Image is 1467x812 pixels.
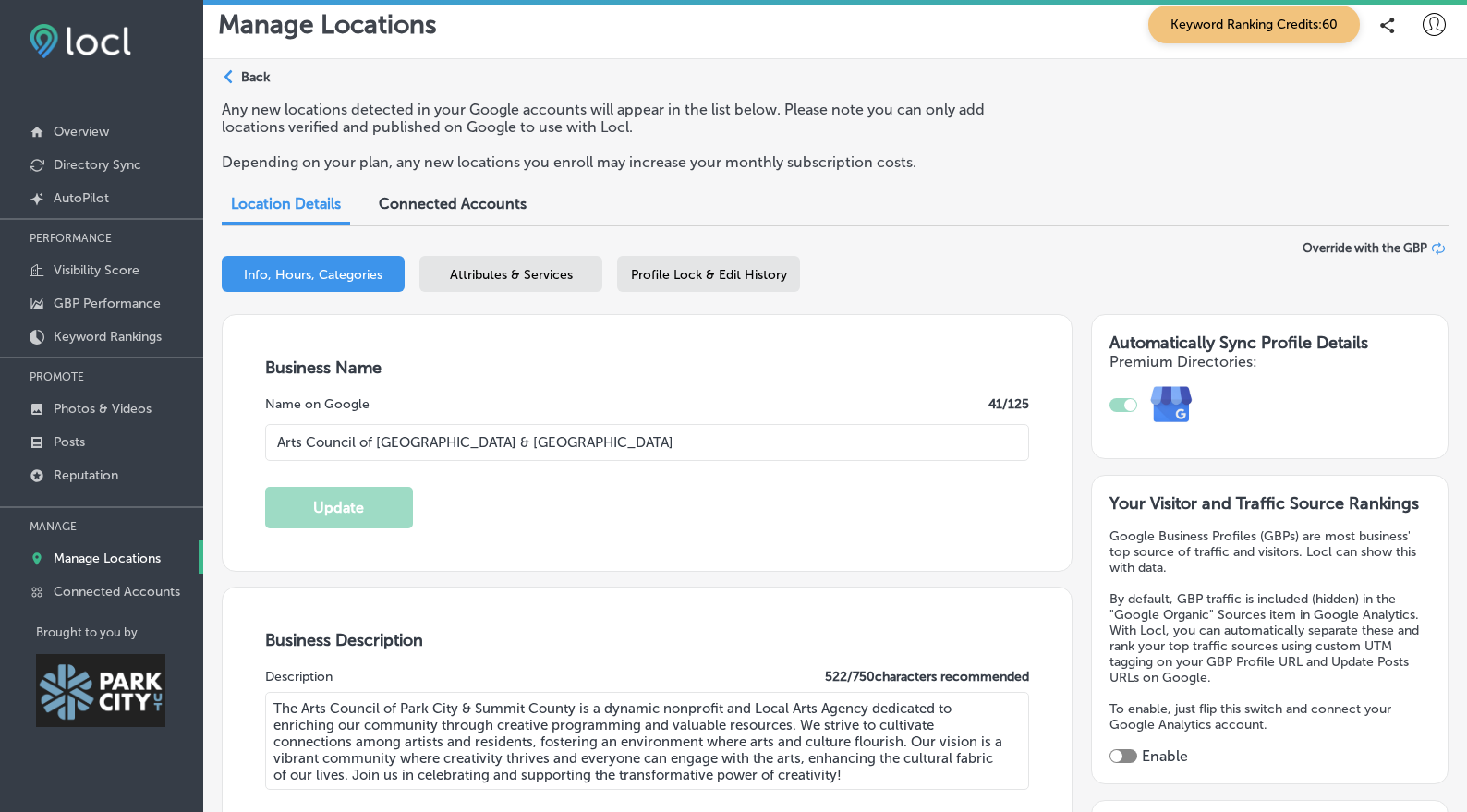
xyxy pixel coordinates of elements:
span: Keyword Ranking Credits: 60 [1148,6,1360,43]
p: By default, GBP traffic is included (hidden) in the "Google Organic" Sources item in Google Analy... [1109,591,1430,685]
p: Manage Locations [218,9,437,40]
p: GBP Performance [54,296,161,311]
p: Back [241,69,270,85]
h4: Premium Directories: [1109,353,1430,370]
p: Depending on your plan, any new locations you enroll may increase your monthly subscription costs. [222,153,1019,171]
label: Name on Google [265,396,370,412]
p: Photos & Videos [54,401,152,417]
img: Park City [36,654,165,727]
p: Overview [54,124,109,139]
span: Connected Accounts [379,195,527,212]
h3: Automatically Sync Profile Details [1109,333,1430,353]
button: Update [265,487,413,528]
p: Any new locations detected in your Google accounts will appear in the list below. Please note you... [222,101,1019,136]
p: Reputation [54,467,118,483]
span: Location Details [231,195,341,212]
textarea: The Arts Council of Park City & Summit County is a dynamic nonprofit and Local Arts Agency dedica... [265,692,1029,790]
label: 522 / 750 characters recommended [825,669,1029,685]
span: Info, Hours, Categories [244,267,382,283]
p: Directory Sync [54,157,141,173]
p: Connected Accounts [54,584,180,600]
span: Attributes & Services [450,267,573,283]
p: AutoPilot [54,190,109,206]
label: Description [265,669,333,685]
p: To enable, just flip this switch and connect your Google Analytics account. [1109,701,1430,733]
label: 41 /125 [988,396,1029,412]
p: Google Business Profiles (GBPs) are most business' top source of traffic and visitors. Locl can s... [1109,528,1430,576]
p: Brought to you by [36,625,203,639]
label: Enable [1142,747,1188,765]
span: Profile Lock & Edit History [631,267,787,283]
img: fda3e92497d09a02dc62c9cd864e3231.png [30,24,131,58]
span: Override with the GBP [1303,241,1427,255]
p: Manage Locations [54,551,161,566]
h3: Business Name [265,358,1029,378]
img: e7ababfa220611ac49bdb491a11684a6.png [1137,370,1206,440]
p: Keyword Rankings [54,329,162,345]
h3: Business Description [265,630,1029,650]
h3: Your Visitor and Traffic Source Rankings [1109,493,1430,514]
input: Enter Location Name [265,424,1029,461]
p: Visibility Score [54,262,139,278]
p: Posts [54,434,85,450]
